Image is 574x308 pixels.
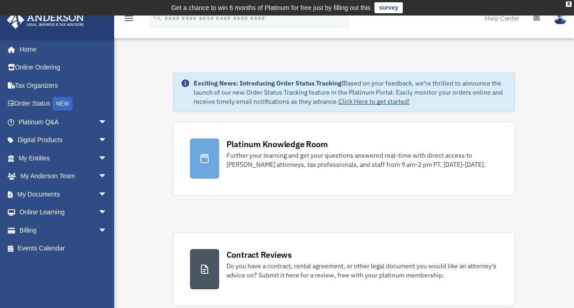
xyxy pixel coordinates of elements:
div: close [566,1,572,7]
a: Platinum Knowledge Room Further your learning and get your questions answered real-time with dire... [173,122,516,196]
a: Online Learningarrow_drop_down [6,203,121,222]
a: My Anderson Teamarrow_drop_down [6,167,121,186]
i: menu [123,13,134,24]
a: Events Calendar [6,239,121,258]
a: My Entitiesarrow_drop_down [6,149,121,167]
a: My Documentsarrow_drop_down [6,185,121,203]
a: Platinum Q&Aarrow_drop_down [6,113,121,131]
a: Order StatusNEW [6,95,121,113]
div: NEW [53,97,73,111]
div: Further your learning and get your questions answered real-time with direct access to [PERSON_NAM... [226,151,499,169]
strong: Exciting News: Introducing Order Status Tracking! [194,79,343,87]
span: arrow_drop_down [98,185,116,204]
a: Online Ordering [6,58,121,77]
div: Platinum Knowledge Room [226,138,328,150]
div: Based on your feedback, we're thrilled to announce the launch of our new Order Status Tracking fe... [194,79,508,106]
div: Contract Reviews [226,249,292,260]
i: search [153,12,163,22]
img: User Pic [553,11,567,25]
a: Home [6,40,116,58]
a: Digital Productsarrow_drop_down [6,131,121,149]
span: arrow_drop_down [98,203,116,222]
div: Do you have a contract, rental agreement, or other legal document you would like an attorney's ad... [226,261,499,280]
a: Click Here to get started! [338,97,410,106]
img: Anderson Advisors Platinum Portal [4,11,87,29]
span: arrow_drop_down [98,221,116,240]
a: survey [374,2,403,13]
span: arrow_drop_down [98,131,116,150]
a: Contract Reviews Do you have a contract, rental agreement, or other legal document you would like... [173,232,516,306]
span: arrow_drop_down [98,167,116,186]
span: arrow_drop_down [98,149,116,168]
div: Get a chance to win 6 months of Platinum for free just by filling out this [171,2,371,13]
a: Billingarrow_drop_down [6,221,121,239]
span: arrow_drop_down [98,113,116,132]
a: Tax Organizers [6,76,121,95]
a: menu [123,16,134,24]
